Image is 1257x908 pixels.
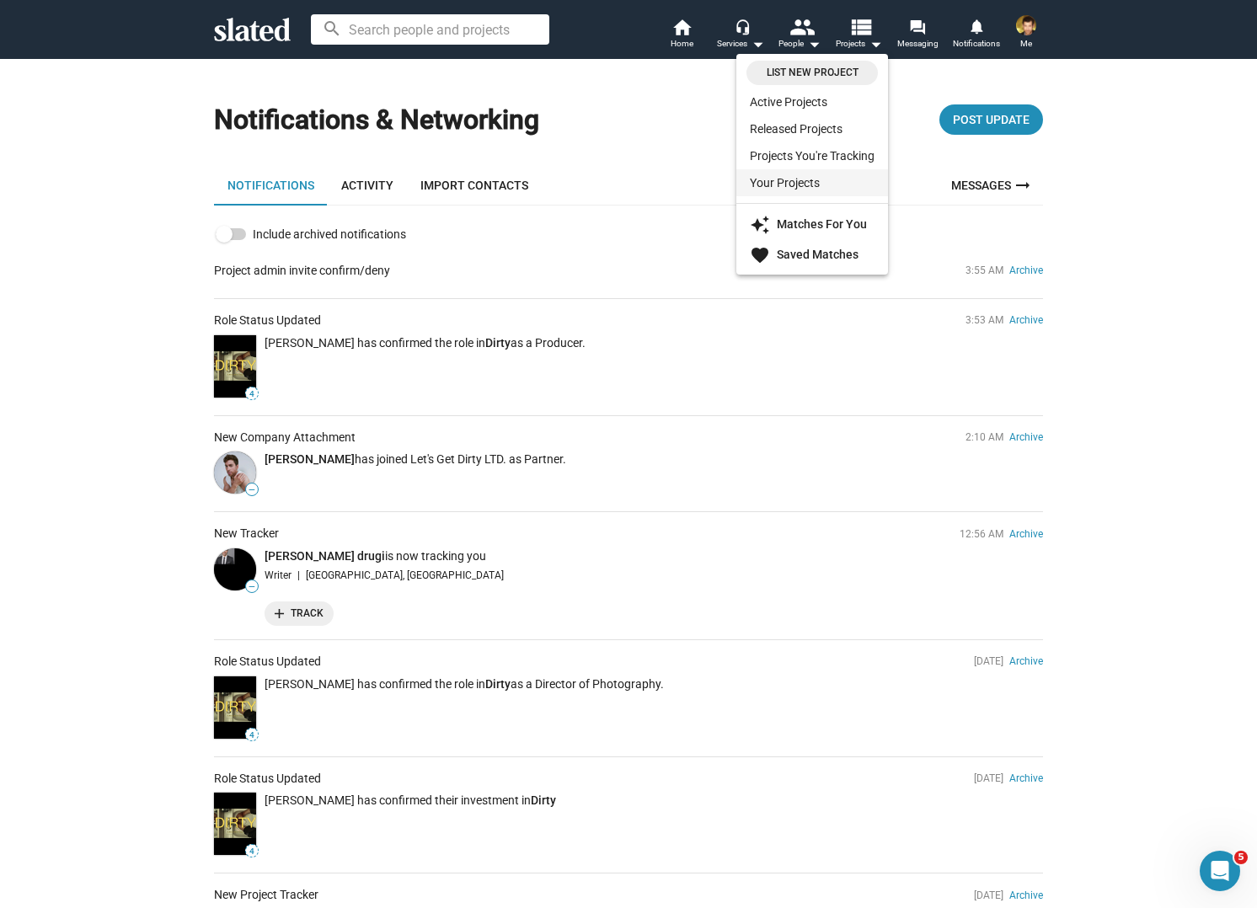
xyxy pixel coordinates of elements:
strong: Saved Matches [777,248,859,261]
a: Released Projects [736,115,888,142]
a: Projects You're Tracking [736,142,888,169]
strong: Matches For You [777,217,867,231]
mat-icon: auto_awesome [750,215,770,235]
a: List New Project [746,61,878,85]
span: List New Project [757,64,868,82]
a: Your Projects [736,169,888,196]
a: Active Projects [736,88,888,115]
mat-icon: favorite [750,245,770,265]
